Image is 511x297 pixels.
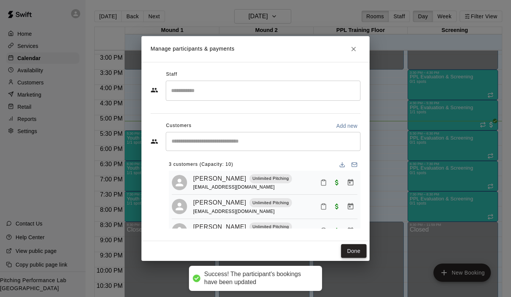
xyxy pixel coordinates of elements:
[252,175,289,182] p: Unlimited Pitching
[344,224,357,238] button: Manage bookings & payment
[333,120,360,132] button: Add new
[166,120,192,132] span: Customers
[344,200,357,213] button: Manage bookings & payment
[172,175,187,190] div: Dalton Selby
[344,176,357,189] button: Manage bookings & payment
[317,176,330,189] button: Mark attendance
[317,224,330,237] button: Mark attendance
[252,200,289,206] p: Unlimited Pitching
[336,122,357,130] p: Add new
[193,184,275,190] span: [EMAIL_ADDRESS][DOMAIN_NAME]
[151,86,158,94] svg: Staff
[347,42,360,56] button: Close
[172,199,187,214] div: Jayden Gardner
[172,223,187,238] div: Stephan Bernstein
[151,138,158,145] svg: Customers
[330,203,344,210] span: Waived payment
[193,174,246,184] a: [PERSON_NAME]
[169,159,233,171] span: 3 customers (Capacity: 10)
[341,244,367,258] button: Done
[166,68,177,81] span: Staff
[193,222,246,232] a: [PERSON_NAME]
[252,224,289,230] p: Unlimited Pitching
[166,81,360,101] div: Search staff
[166,132,360,151] div: Start typing to search customers...
[193,209,275,214] span: [EMAIL_ADDRESS][DOMAIN_NAME]
[330,227,344,233] span: Paid with Credit
[317,200,330,213] button: Mark attendance
[336,159,348,171] button: Download list
[204,270,314,286] div: Success! The participant's bookings have been updated
[193,198,246,208] a: [PERSON_NAME]
[151,45,235,53] p: Manage participants & payments
[348,159,360,171] button: Email participants
[330,179,344,185] span: Paid with Credit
